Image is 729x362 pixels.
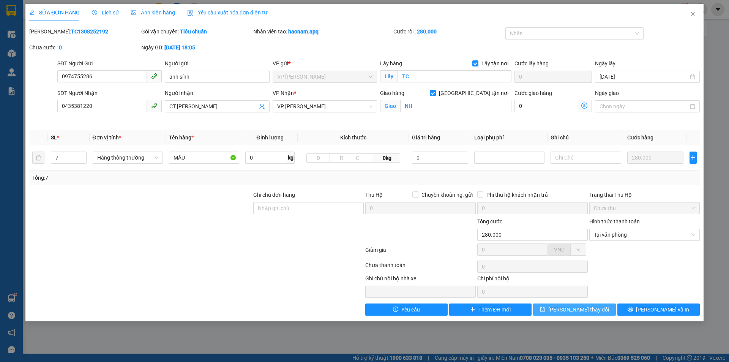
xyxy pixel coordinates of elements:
[690,152,697,164] button: plus
[393,27,504,36] div: Cước rồi :
[483,191,551,199] span: Phí thu hộ khách nhận trả
[165,59,269,68] div: Người gửi
[151,103,157,109] span: phone
[554,247,565,253] span: VND
[131,9,175,16] span: Ảnh kiện hàng
[273,90,294,96] span: VP Nhận
[51,134,57,141] span: SL
[330,153,353,163] input: R
[628,307,633,313] span: printer
[340,134,366,141] span: Kích thước
[277,71,372,82] span: VP THANH CHƯƠNG
[380,70,398,82] span: Lấy
[636,305,689,314] span: [PERSON_NAME] và In
[29,9,80,16] span: SỬA ĐƠN HÀNG
[187,10,193,16] img: icon
[576,247,580,253] span: %
[436,89,511,97] span: [GEOGRAPHIC_DATA] tận nơi
[595,90,619,96] label: Ngày giao
[594,202,695,214] span: Chưa thu
[478,59,511,68] span: Lấy tận nơi
[514,90,552,96] label: Cước giao hàng
[627,152,684,164] input: 0
[131,10,136,15] span: picture
[187,9,267,16] span: Yêu cầu xuất hóa đơn điện tử
[682,4,704,25] button: Close
[398,70,511,82] input: Lấy tận nơi
[92,10,97,15] span: clock-circle
[548,130,624,145] th: Ghi chú
[151,73,157,79] span: phone
[365,192,383,198] span: Thu Hộ
[32,174,281,182] div: Tổng: 7
[19,32,77,58] span: [GEOGRAPHIC_DATA], [GEOGRAPHIC_DATA] ↔ [GEOGRAPHIC_DATA]
[551,152,621,164] input: Ghi Chú
[690,11,696,17] span: close
[514,60,549,66] label: Cước lấy hàng
[449,304,532,316] button: plusThêm ĐH mới
[29,43,140,52] div: Chưa cước :
[57,89,162,97] div: SĐT Người Nhận
[690,155,696,161] span: plus
[29,10,35,15] span: edit
[169,152,239,164] input: VD: Bàn, Ghế
[393,307,398,313] span: exclamation-circle
[470,307,475,313] span: plus
[32,152,44,164] button: delete
[365,274,476,286] div: Ghi chú nội bộ nhà xe
[380,100,400,112] span: Giao
[627,134,653,141] span: Cước hàng
[71,28,108,35] b: TC1308252192
[141,43,252,52] div: Ngày GD:
[514,100,577,112] input: Cước giao hàng
[374,153,400,163] span: 0kg
[589,218,640,224] label: Hình thức thanh toán
[253,192,295,198] label: Ghi chú đơn hàng
[477,274,588,286] div: Chi phí nội bộ
[617,304,700,316] button: printer[PERSON_NAME] và In
[589,191,700,199] div: Trạng thái Thu Hộ
[97,152,158,163] span: Hàng thông thường
[288,28,319,35] b: haonam.apq
[380,90,404,96] span: Giao hàng
[141,27,252,36] div: Gói vận chuyển:
[548,305,609,314] span: [PERSON_NAME] thay đổi
[380,60,402,66] span: Lấy hàng
[417,28,437,35] b: 280.000
[29,27,140,36] div: [PERSON_NAME]:
[169,134,194,141] span: Tên hàng
[93,134,121,141] span: Đơn vị tính
[277,101,372,112] span: VP NGỌC HỒI
[273,59,377,68] div: VP gửi
[418,191,476,199] span: Chuyển khoản ng. gửi
[164,44,195,51] b: [DATE] 18:05
[92,9,119,16] span: Lịch sử
[595,60,615,66] label: Ngày lấy
[59,44,62,51] b: 0
[533,304,615,316] button: save[PERSON_NAME] thay đổi
[256,134,283,141] span: Định lượng
[287,152,295,164] span: kg
[477,218,502,224] span: Tổng cước
[594,229,695,240] span: Tại văn phòng
[364,246,477,259] div: Giảm giá
[401,305,420,314] span: Yêu cầu
[600,73,688,81] input: Ngày lấy
[514,71,592,83] input: Cước lấy hàng
[365,304,448,316] button: exclamation-circleYêu cầu
[57,59,162,68] div: SĐT Người Gửi
[21,6,76,31] strong: CHUYỂN PHÁT NHANH AN PHÚ QUÝ
[306,153,330,163] input: D
[253,202,364,214] input: Ghi chú đơn hàng
[165,89,269,97] div: Người nhận
[259,103,265,109] span: user-add
[471,130,548,145] th: Loại phụ phí
[540,307,545,313] span: save
[253,27,392,36] div: Nhân viên tạo:
[180,28,207,35] b: Tiêu chuẩn
[478,305,511,314] span: Thêm ĐH mới
[4,41,17,79] img: logo
[364,261,477,274] div: Chưa thanh toán
[353,153,374,163] input: C
[581,103,587,109] span: dollar-circle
